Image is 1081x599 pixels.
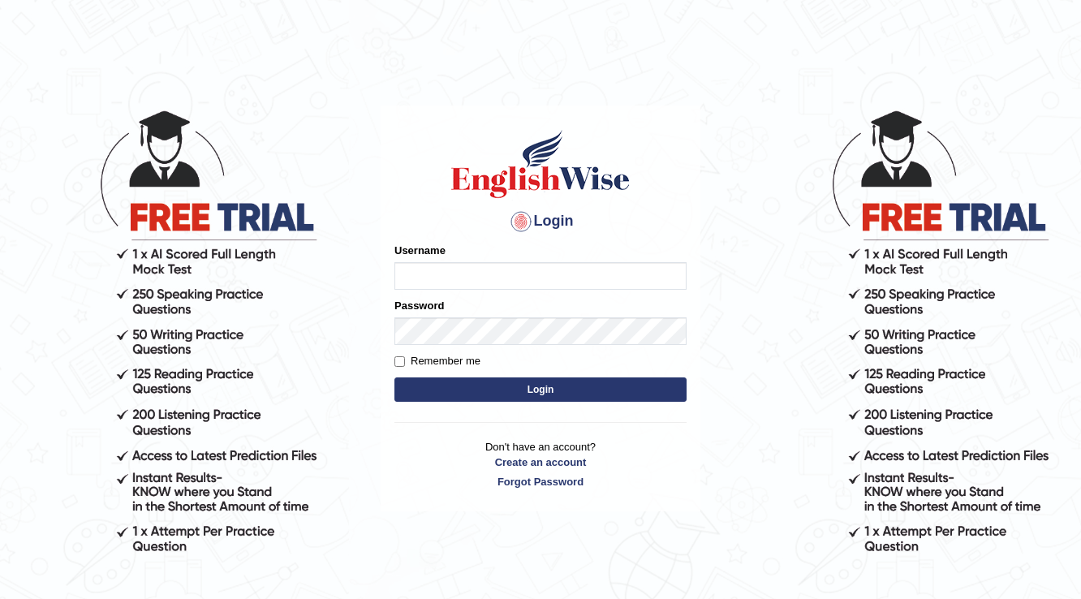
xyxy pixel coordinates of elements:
a: Create an account [394,455,687,470]
label: Username [394,243,446,258]
button: Login [394,377,687,402]
p: Don't have an account? [394,439,687,489]
a: Forgot Password [394,474,687,489]
h4: Login [394,209,687,235]
input: Remember me [394,356,405,367]
img: Logo of English Wise sign in for intelligent practice with AI [448,127,633,200]
label: Remember me [394,353,480,369]
label: Password [394,298,444,313]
